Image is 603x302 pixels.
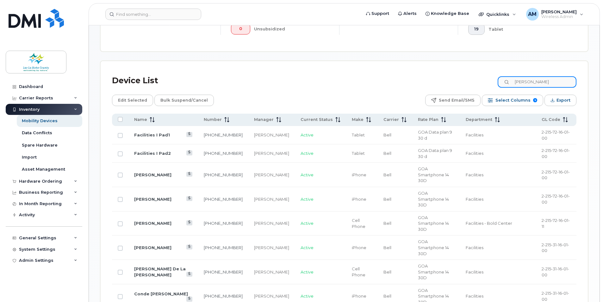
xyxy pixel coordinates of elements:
[186,220,192,225] a: View Last Bill
[254,117,274,123] span: Manager
[204,221,243,226] a: [PHONE_NUMBER]
[254,196,289,202] div: [PERSON_NAME]
[542,129,570,141] span: 2-215-72-16-01-00
[383,293,391,299] span: Bell
[204,293,243,299] a: [PHONE_NUMBER]
[418,129,452,141] span: GOA Data plan 9 30 d
[254,245,289,251] div: [PERSON_NAME]
[352,132,365,137] span: Tablet
[394,7,421,20] a: Alerts
[301,132,314,137] span: Active
[254,220,289,226] div: [PERSON_NAME]
[474,27,479,32] span: 19
[254,293,289,299] div: [PERSON_NAME]
[112,72,158,89] div: Device List
[301,293,314,299] span: Active
[468,23,485,35] button: 19
[301,197,314,202] span: Active
[542,218,570,229] span: 2-215-72-16-01-11
[466,221,512,226] span: Facilities - Bold Center
[466,132,483,137] span: Facilities
[466,197,483,202] span: Facilities
[541,9,577,14] span: [PERSON_NAME]
[186,272,192,277] a: View Last Bill
[498,76,576,88] input: Search Device List ...
[254,132,289,138] div: [PERSON_NAME]
[112,95,153,106] button: Edit Selected
[383,172,391,177] span: Bell
[495,96,531,105] span: Select Columns
[134,266,186,277] a: [PERSON_NAME] De La [PERSON_NAME]
[383,245,391,250] span: Bell
[118,96,147,105] span: Edit Selected
[544,95,576,106] button: Export
[301,221,314,226] span: Active
[522,8,588,21] div: Adrian Manalese
[254,23,329,35] div: Unsubsidized
[352,245,366,250] span: iPhone
[301,151,314,156] span: Active
[301,245,314,250] span: Active
[352,117,364,123] span: Make
[466,151,483,156] span: Facilities
[204,245,243,250] a: [PHONE_NUMBER]
[134,245,171,250] a: [PERSON_NAME]
[383,117,399,123] span: Carrier
[362,7,394,20] a: Support
[488,23,567,35] div: Tablet
[134,197,171,202] a: [PERSON_NAME]
[186,297,192,301] a: View Last Bill
[186,132,192,137] a: View Last Bill
[352,266,365,277] span: Cell Phone
[301,172,314,177] span: Active
[425,95,481,106] button: Send Email/SMS
[466,245,483,250] span: Facilities
[403,10,417,17] span: Alerts
[466,172,483,177] span: Facilities
[134,291,188,296] a: Conde [PERSON_NAME]
[542,117,560,123] span: GL Code
[204,117,222,123] span: Number
[474,8,520,21] div: Quicklinks
[418,148,452,159] span: GOA Data plan 9 30 d
[466,117,492,123] span: Department
[542,193,570,204] span: 2-215-72-16-01-00
[466,293,483,299] span: Facilities
[154,95,214,106] button: Bulk Suspend/Cancel
[421,7,474,20] a: Knowledge Base
[418,263,449,280] span: GOA Smartphone 14 30D
[134,117,147,123] span: Name
[542,242,569,253] span: 2-215-31-16-01-00
[231,23,250,35] button: 0
[439,96,475,105] span: Send Email/SMS
[541,14,577,19] span: Wireless Admin
[134,132,170,137] a: Facilities I Pad1
[418,117,438,123] span: Rate Plan
[134,172,171,177] a: [PERSON_NAME]
[186,196,192,201] a: View Last Bill
[486,12,509,17] span: Quicklinks
[466,269,483,274] span: Facilities
[204,132,243,137] a: [PHONE_NUMBER]
[105,9,201,20] input: Find something...
[418,239,449,256] span: GOA Smartphone 14 30D
[204,172,243,177] a: [PHONE_NUMBER]
[254,172,289,178] div: [PERSON_NAME]
[383,132,391,137] span: Bell
[371,10,389,17] span: Support
[134,151,171,156] a: Facilities I Pad2
[556,96,570,105] span: Export
[204,269,243,274] a: [PHONE_NUMBER]
[134,221,171,226] a: [PERSON_NAME]
[383,151,391,156] span: Bell
[542,266,569,277] span: 2-215-31-16-01-00
[418,166,449,183] span: GOA Smartphone 14 30D
[254,150,289,156] div: [PERSON_NAME]
[383,221,391,226] span: Bell
[542,169,570,180] span: 2-215-72-16-01-00
[383,197,391,202] span: Bell
[418,191,449,207] span: GOA Smartphone 14 30D
[352,172,366,177] span: iPhone
[542,291,569,302] span: 2-215-31-16-01-00
[431,10,469,17] span: Knowledge Base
